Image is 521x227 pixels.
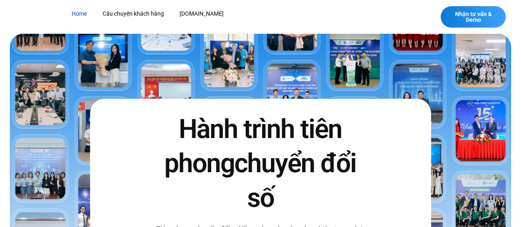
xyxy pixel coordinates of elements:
[173,6,230,21] a: [DOMAIN_NAME]
[96,6,170,21] a: Câu chuyện khách hàng
[441,6,506,28] a: Nhận tư vấn & Demo
[234,148,356,213] span: chuyển đổi số
[65,6,93,21] a: Home
[154,112,368,215] h2: Hành trình tiên phong
[65,6,320,21] nav: Menu
[449,11,498,23] span: Nhận tư vấn & Demo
